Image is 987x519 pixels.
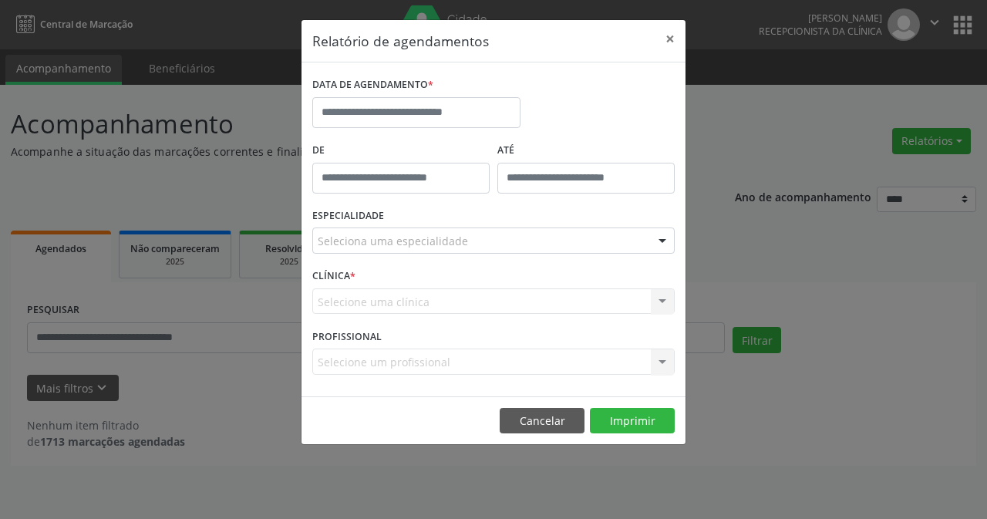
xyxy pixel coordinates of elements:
[497,139,675,163] label: ATÉ
[318,233,468,249] span: Seleciona uma especialidade
[655,20,686,58] button: Close
[312,204,384,228] label: ESPECIALIDADE
[312,73,433,97] label: DATA DE AGENDAMENTO
[590,408,675,434] button: Imprimir
[500,408,584,434] button: Cancelar
[312,325,382,349] label: PROFISSIONAL
[312,31,489,51] h5: Relatório de agendamentos
[312,265,355,288] label: CLÍNICA
[312,139,490,163] label: De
